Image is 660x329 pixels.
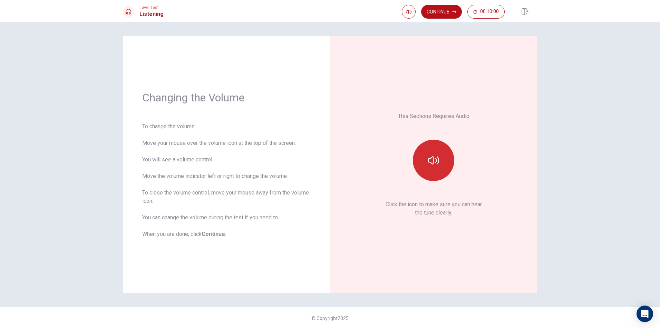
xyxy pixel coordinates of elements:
[142,122,311,238] div: To change the volume: Move your mouse over the volume icon at the top of the screen. You will see...
[398,112,469,120] p: This Sections Requires Audio
[421,5,462,19] button: Continue
[637,306,653,322] div: Open Intercom Messenger
[311,316,349,321] span: © Copyright 2025
[202,231,225,237] b: Continue
[386,200,482,217] p: Click the icon to make sure you can hear the tune clearly.
[467,5,505,19] button: 00:10:00
[139,10,164,18] h1: Listening
[139,5,164,10] span: Level Test
[480,9,499,14] span: 00:10:00
[142,91,311,104] h1: Changing the Volume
